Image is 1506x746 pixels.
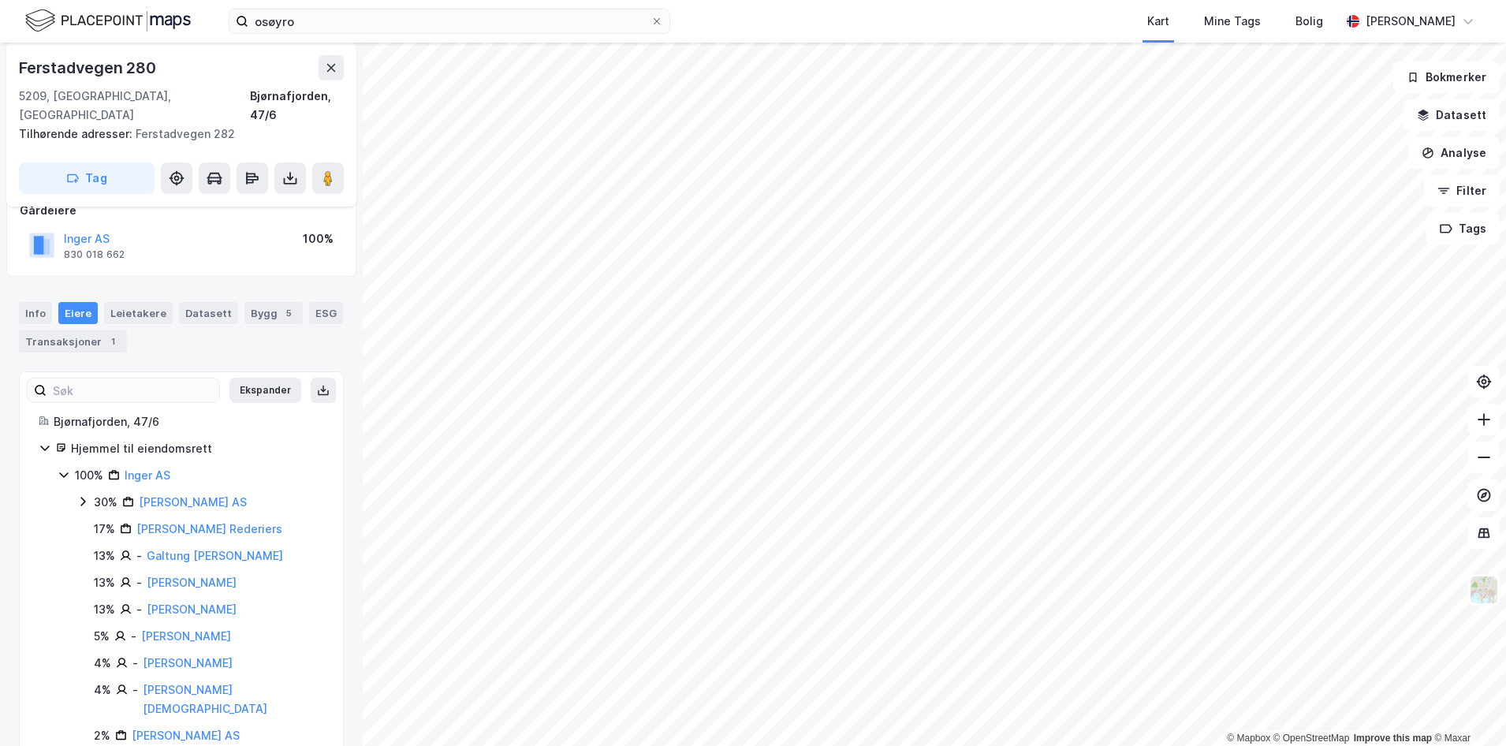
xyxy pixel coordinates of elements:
div: 30% [94,493,117,512]
div: Bjørnafjorden, 47/6 [250,87,344,125]
a: [PERSON_NAME] AS [132,729,240,742]
div: Bjørnafjorden, 47/6 [54,412,324,431]
div: Info [19,302,52,324]
div: 830 018 662 [64,248,125,261]
div: 5 [281,305,296,321]
a: [PERSON_NAME] [141,629,231,643]
div: Ferstadvegen 282 [19,125,331,144]
a: Mapbox [1227,733,1270,744]
div: Kart [1147,12,1169,31]
a: [PERSON_NAME] [143,656,233,670]
div: Mine Tags [1204,12,1261,31]
div: Gårdeiere [20,201,343,220]
button: Bokmerker [1393,62,1500,93]
a: [PERSON_NAME] [147,576,237,589]
div: 17% [94,520,115,539]
div: - [131,627,136,646]
div: 100% [75,466,103,485]
div: 13% [94,573,115,592]
a: OpenStreetMap [1273,733,1350,744]
img: Z [1469,575,1499,605]
div: Leietakere [104,302,173,324]
a: [PERSON_NAME] AS [139,495,247,509]
a: Inger AS [125,468,170,482]
button: Tag [19,162,155,194]
button: Tags [1426,213,1500,244]
div: - [132,681,138,699]
div: - [136,573,142,592]
div: Bygg [244,302,303,324]
div: 1 [105,334,121,349]
div: Eiere [58,302,98,324]
div: - [136,600,142,619]
input: Søk [47,379,219,402]
div: Hjemmel til eiendomsrett [71,439,324,458]
div: ESG [309,302,343,324]
a: Improve this map [1354,733,1432,744]
button: Filter [1424,175,1500,207]
button: Ekspander [229,378,301,403]
div: Bolig [1295,12,1323,31]
div: Ferstadvegen 280 [19,55,159,80]
span: Tilhørende adresser: [19,127,136,140]
div: Transaksjoner [19,330,127,352]
div: 13% [94,546,115,565]
a: [PERSON_NAME] [147,602,237,616]
div: 4% [94,681,111,699]
div: Datasett [179,302,238,324]
button: Analyse [1408,137,1500,169]
button: Datasett [1403,99,1500,131]
div: 5209, [GEOGRAPHIC_DATA], [GEOGRAPHIC_DATA] [19,87,250,125]
img: logo.f888ab2527a4732fd821a326f86c7f29.svg [25,7,191,35]
div: 100% [303,229,334,248]
div: 13% [94,600,115,619]
div: 4% [94,654,111,673]
a: Galtung [PERSON_NAME] [147,549,283,562]
iframe: Chat Widget [1427,670,1506,746]
div: - [136,546,142,565]
input: Søk på adresse, matrikkel, gårdeiere, leietakere eller personer [248,9,650,33]
a: [PERSON_NAME][DEMOGRAPHIC_DATA] [143,683,267,715]
div: 2% [94,726,110,745]
div: - [132,654,138,673]
div: Kontrollprogram for chat [1427,670,1506,746]
a: [PERSON_NAME] Rederiers [136,522,282,535]
div: 5% [94,627,110,646]
div: [PERSON_NAME] [1366,12,1456,31]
